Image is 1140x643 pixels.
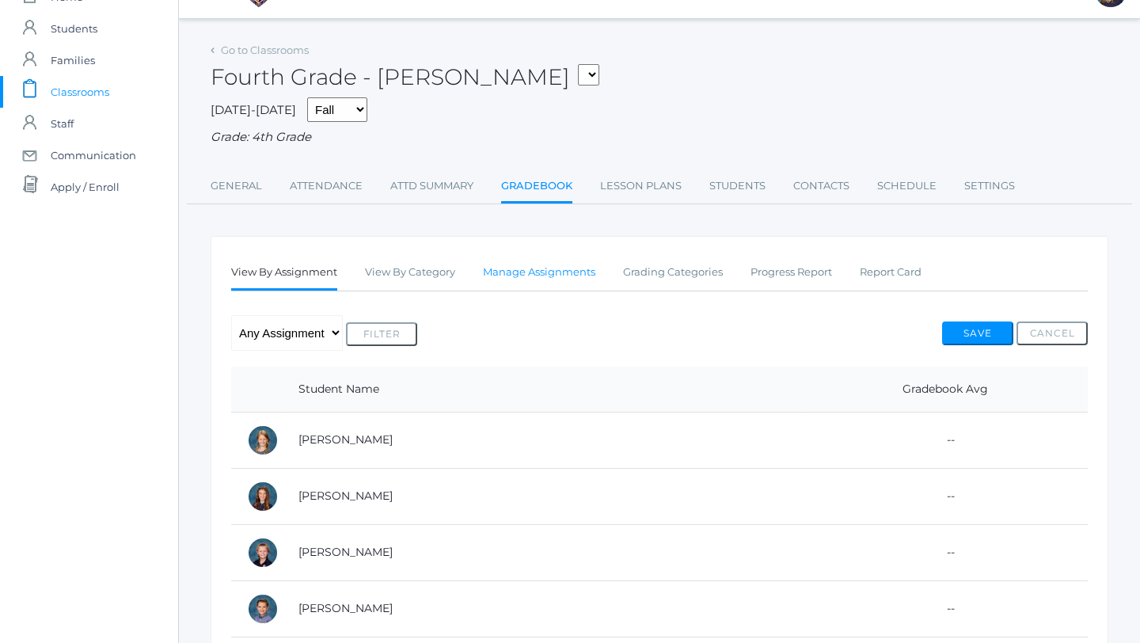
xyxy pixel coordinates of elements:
button: Cancel [1016,321,1088,345]
a: Progress Report [750,257,832,288]
a: View By Assignment [231,257,337,291]
button: Save [942,321,1013,345]
th: Gradebook Avg [803,367,1088,413]
a: Students [709,170,766,202]
a: Report Card [860,257,921,288]
a: Contacts [793,170,849,202]
a: Schedule [877,170,937,202]
a: [PERSON_NAME] [298,601,393,615]
td: -- [803,412,1088,468]
a: Gradebook [501,170,572,204]
a: [PERSON_NAME] [298,489,393,503]
div: Grade: 4th Grade [211,128,1108,146]
a: View By Category [365,257,455,288]
a: [PERSON_NAME] [298,545,393,559]
a: General [211,170,262,202]
a: Go to Classrooms [221,44,309,56]
div: Levi Beaty [247,537,279,569]
span: Students [51,13,97,44]
a: Attendance [290,170,363,202]
span: Communication [51,139,136,171]
a: Grading Categories [623,257,723,288]
a: [PERSON_NAME] [298,432,393,447]
span: [DATE]-[DATE] [211,102,296,117]
div: James Bernardi [247,593,279,625]
td: -- [803,524,1088,580]
span: Apply / Enroll [51,171,120,203]
button: Filter [346,322,417,346]
span: Staff [51,108,74,139]
a: Settings [964,170,1015,202]
span: Families [51,44,95,76]
a: Manage Assignments [483,257,595,288]
h2: Fourth Grade - [PERSON_NAME] [211,65,599,89]
th: Student Name [283,367,803,413]
a: Attd Summary [390,170,473,202]
div: Amelia Adams [247,424,279,456]
a: Lesson Plans [600,170,682,202]
td: -- [803,468,1088,524]
span: Classrooms [51,76,109,108]
td: -- [803,580,1088,637]
div: Claire Arnold [247,481,279,512]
